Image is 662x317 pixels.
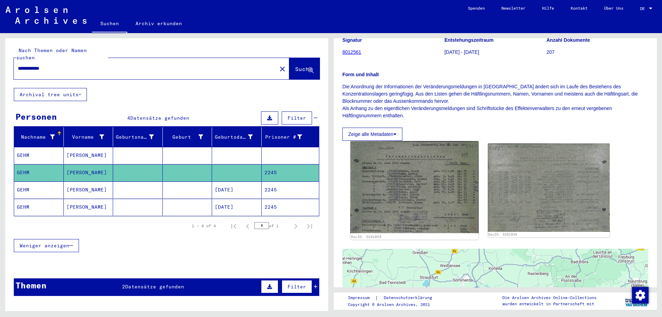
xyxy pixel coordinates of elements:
div: Geburtsdatum [215,131,261,142]
a: Archiv erkunden [127,15,190,32]
button: Zeige alle Metadaten [342,128,402,141]
img: 002.jpg [488,143,610,231]
span: 2 [122,284,125,290]
a: Datenschutzerklärung [378,294,440,301]
button: Clear [275,62,289,76]
div: Prisoner # [264,133,302,141]
mat-cell: [PERSON_NAME] [64,181,113,198]
div: of 1 [254,222,289,229]
button: Last page [303,219,317,233]
p: Die Anordnung der Informationen der Veränderungsmeldungen in [GEOGRAPHIC_DATA] ändert sich im Lau... [342,83,648,119]
div: Geburt‏ [165,133,203,141]
div: Geburtsname [116,131,162,142]
button: Filter [282,111,312,125]
mat-header-cell: Geburt‏ [163,127,212,147]
img: Zustimmung ändern [632,287,649,304]
img: Arolsen_neg.svg [6,7,87,24]
a: DocID: 5281859 [351,235,381,239]
mat-cell: [PERSON_NAME] [64,199,113,216]
div: | [348,294,440,301]
span: Suche [295,66,312,72]
span: Filter [288,284,306,290]
mat-cell: GEHM [14,181,64,198]
span: Filter [288,115,306,121]
b: Form und Inhalt [342,72,379,77]
mat-label: Nach Themen oder Namen suchen [16,47,87,61]
a: DocID: 5281859 [488,232,517,236]
a: 8012561 [342,49,361,55]
button: First page [227,219,241,233]
div: Nachname [17,133,55,141]
div: 1 – 4 of 4 [192,223,216,229]
p: wurden entwickelt in Partnerschaft mit [502,301,596,307]
p: Die Arolsen Archives Online-Collections [502,295,596,301]
span: DE [640,6,648,11]
mat-cell: GEHM [14,164,64,181]
mat-cell: [DATE] [212,181,262,198]
div: Geburtsdatum [215,133,253,141]
div: Personen [16,110,57,123]
mat-icon: close [278,65,287,73]
mat-cell: [PERSON_NAME] [64,164,113,181]
p: Copyright © Arolsen Archives, 2021 [348,301,440,308]
button: Archival tree units [14,88,87,101]
p: [DATE] - [DATE] [444,49,546,56]
img: yv_logo.png [624,292,650,309]
button: Previous page [241,219,254,233]
div: Vorname [67,131,113,142]
p: 207 [546,49,648,56]
div: Nachname [17,131,63,142]
div: Vorname [67,133,104,141]
b: Signatur [342,37,362,43]
mat-cell: GEHM [14,147,64,164]
button: Weniger anzeigen [14,239,79,252]
mat-header-cell: Nachname [14,127,64,147]
div: Prisoner # [264,131,311,142]
div: Geburtsname [116,133,154,141]
mat-cell: [PERSON_NAME] [64,147,113,164]
mat-cell: 2245 [262,164,319,181]
mat-cell: 2245 [262,181,319,198]
img: 001.jpg [350,141,478,233]
button: Filter [282,280,312,293]
button: Suche [289,58,320,79]
a: Impressum [348,294,375,301]
mat-header-cell: Vorname [64,127,113,147]
span: Weniger anzeigen [20,242,69,249]
div: Geburt‏ [165,131,212,142]
button: Next page [289,219,303,233]
b: Anzahl Dokumente [546,37,590,43]
mat-header-cell: Prisoner # [262,127,319,147]
mat-header-cell: Geburtsdatum [212,127,262,147]
div: Zustimmung ändern [632,287,648,303]
a: Suchen [92,15,127,33]
span: Datensätze gefunden [125,284,184,290]
span: Datensätze gefunden [130,115,189,121]
mat-cell: 2245 [262,199,319,216]
mat-cell: [DATE] [212,199,262,216]
div: Themen [16,279,47,291]
b: Entstehungszeitraum [444,37,493,43]
mat-header-cell: Geburtsname [113,127,163,147]
span: 4 [127,115,130,121]
mat-cell: GEHM [14,199,64,216]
